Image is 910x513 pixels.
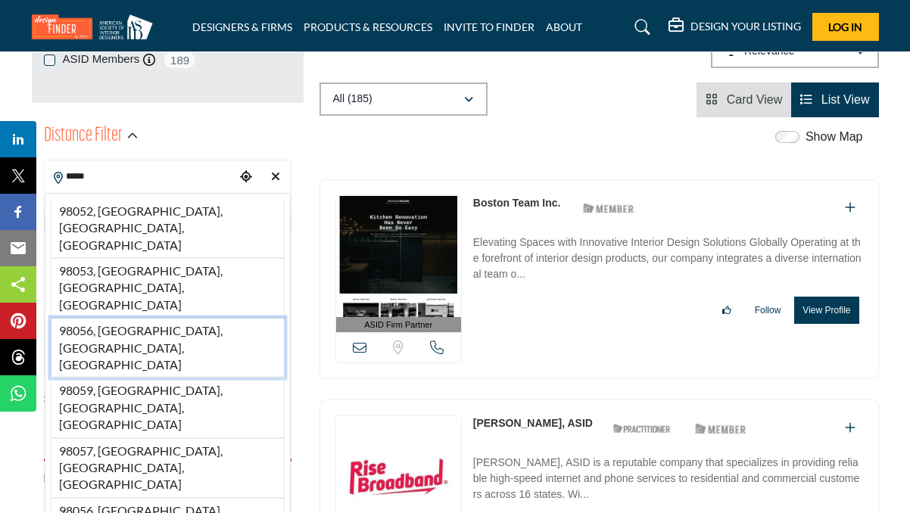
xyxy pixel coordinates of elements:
label: ASID Members [63,51,140,68]
p: Elevating Spaces with Innovative Interior Design Solutions Globally Operating at the forefront of... [473,235,863,285]
li: Card View [697,82,791,117]
div: Clear search location [264,161,286,194]
li: 98059, [GEOGRAPHIC_DATA], [GEOGRAPHIC_DATA], [GEOGRAPHIC_DATA] [51,378,285,437]
span: Log In [828,20,862,33]
div: DESIGN YOUR LISTING [668,18,801,36]
li: 98057, [GEOGRAPHIC_DATA], [GEOGRAPHIC_DATA], [GEOGRAPHIC_DATA] [51,438,285,498]
a: Elevating Spaces with Innovative Interior Design Solutions Globally Operating at the forefront of... [473,225,863,285]
a: DESIGNERS & FIRMS [192,20,292,33]
a: ABOUT [546,20,582,33]
input: ASID Members checkbox [44,54,55,66]
a: Search [620,15,660,39]
p: [PERSON_NAME], ASID is a reputable company that specializes in providing reliable high-speed inte... [473,455,863,505]
a: Add To List [845,421,855,434]
div: Choose your current location [235,161,257,194]
button: All (185) [319,82,488,116]
li: 98056, [GEOGRAPHIC_DATA], [GEOGRAPHIC_DATA], [GEOGRAPHIC_DATA] [51,318,285,378]
img: ASID Members Badge Icon [687,419,755,438]
h2: Distance Filter [44,123,123,150]
span: 189 [163,51,197,70]
button: Like listing [712,297,741,323]
span: List View [821,93,870,106]
a: View List [800,93,869,106]
p: Boston Team Inc. [473,195,561,211]
img: Site Logo [32,14,160,39]
a: [PERSON_NAME], ASID is a reputable company that specializes in providing reliable high-speed inte... [473,446,863,505]
label: Show Map [806,128,863,146]
button: View Profile [794,297,859,324]
p: All (185) [333,92,372,107]
img: Boston Team Inc. [336,196,461,317]
li: 98052, [GEOGRAPHIC_DATA], [GEOGRAPHIC_DATA], [GEOGRAPHIC_DATA] [51,199,285,258]
span: N/A [44,471,61,487]
div: Search within: [44,391,291,407]
li: 98053, [GEOGRAPHIC_DATA], [GEOGRAPHIC_DATA], [GEOGRAPHIC_DATA] [51,258,285,318]
p: Sandy Sawyer, ASID [473,415,593,431]
li: List View [791,82,878,117]
input: Search Location [45,162,235,191]
span: ASID Firm Partner [364,319,432,331]
img: ASID Qualified Practitioners Badge Icon [607,419,675,438]
h5: DESIGN YOUR LISTING [690,20,801,33]
a: Add To List [845,201,855,214]
img: ASID Members Badge Icon [575,199,643,218]
button: Follow [745,297,791,323]
a: View Card [706,93,782,106]
a: PRODUCTS & RESOURCES [304,20,432,33]
a: [PERSON_NAME], ASID [473,417,593,429]
button: Log In [812,13,879,41]
span: Card View [727,93,783,106]
a: ASID Firm Partner [336,196,461,333]
a: Boston Team Inc. [473,197,561,209]
a: INVITE TO FINDER [444,20,534,33]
